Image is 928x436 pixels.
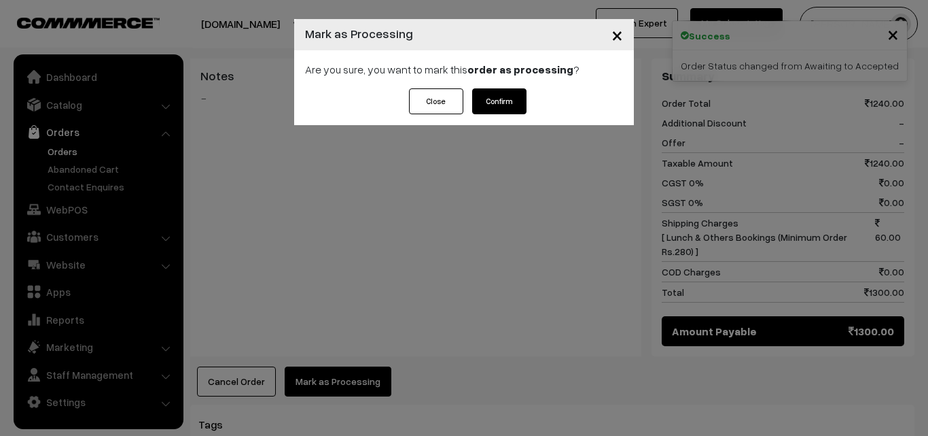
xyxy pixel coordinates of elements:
div: Are you sure, you want to mark this ? [294,50,634,88]
button: Close [409,88,463,114]
strong: order as processing [467,63,573,76]
h4: Mark as Processing [305,24,413,43]
span: × [611,22,623,47]
button: Confirm [472,88,527,114]
button: Close [601,14,634,56]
